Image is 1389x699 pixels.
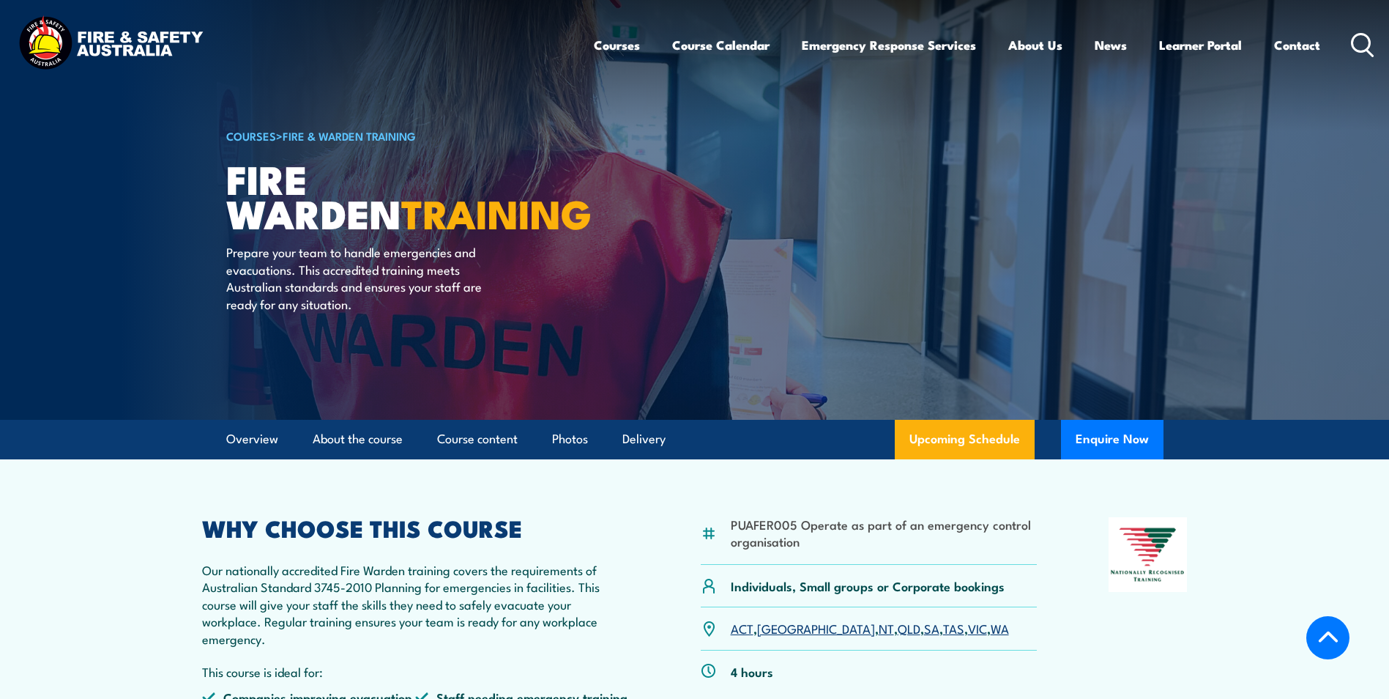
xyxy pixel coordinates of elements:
a: Fire & Warden Training [283,127,416,144]
a: WA [991,619,1009,637]
a: TAS [943,619,964,637]
a: [GEOGRAPHIC_DATA] [757,619,875,637]
a: VIC [968,619,987,637]
a: Upcoming Schedule [895,420,1035,459]
a: Courses [594,26,640,64]
a: News [1095,26,1127,64]
a: SA [924,619,939,637]
strong: TRAINING [401,182,592,243]
h6: > [226,127,588,144]
p: Individuals, Small groups or Corporate bookings [731,577,1005,594]
a: Photos [552,420,588,459]
a: COURSES [226,127,276,144]
button: Enquire Now [1061,420,1163,459]
a: Contact [1274,26,1320,64]
a: Delivery [622,420,666,459]
a: NT [879,619,894,637]
p: , , , , , , , [731,620,1009,637]
li: PUAFER005 Operate as part of an emergency control organisation [731,516,1038,550]
a: ACT [731,619,753,637]
p: This course is ideal for: [202,663,630,680]
a: Emergency Response Services [802,26,976,64]
p: Our nationally accredited Fire Warden training covers the requirements of Australian Standard 374... [202,561,630,647]
a: Overview [226,420,278,459]
a: QLD [898,619,920,637]
a: About Us [1008,26,1062,64]
a: Learner Portal [1159,26,1242,64]
h2: WHY CHOOSE THIS COURSE [202,517,630,538]
a: Course content [437,420,518,459]
h1: Fire Warden [226,161,588,229]
p: Prepare your team to handle emergencies and evacuations. This accredited training meets Australia... [226,243,494,312]
a: About the course [313,420,403,459]
img: Nationally Recognised Training logo. [1109,517,1188,592]
p: 4 hours [731,663,773,680]
a: Course Calendar [672,26,770,64]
